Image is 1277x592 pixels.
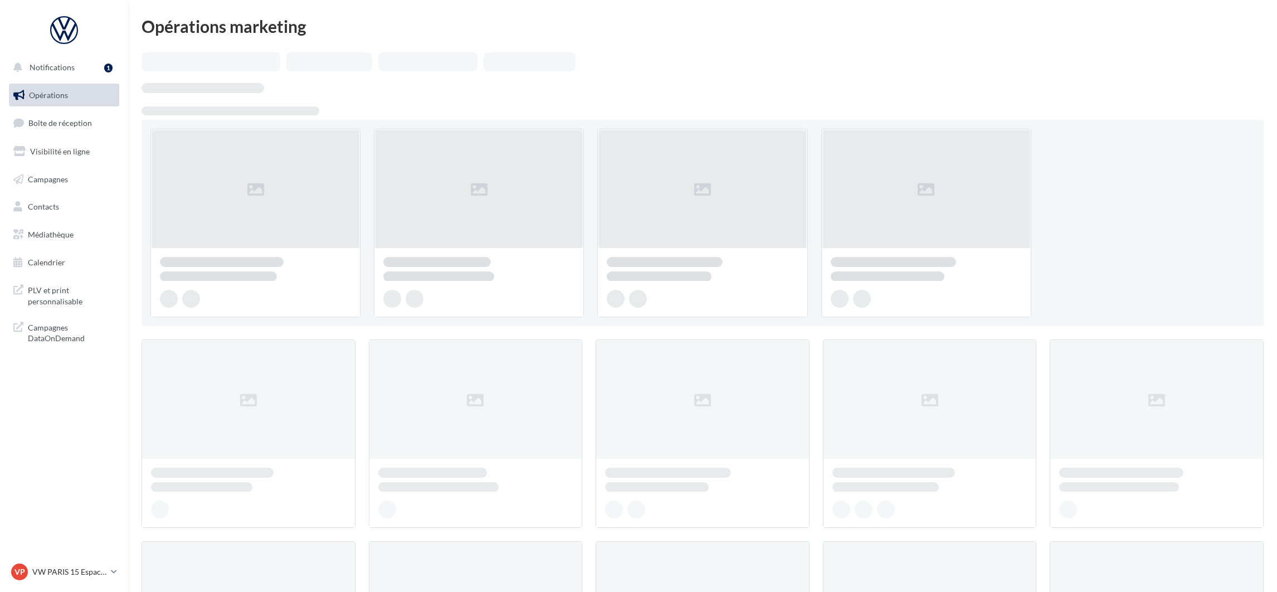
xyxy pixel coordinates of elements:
a: Boîte de réception [7,111,121,135]
a: Visibilité en ligne [7,140,121,163]
span: Calendrier [28,258,65,267]
a: Calendrier [7,251,121,274]
div: Opérations marketing [142,18,1264,35]
a: Campagnes [7,168,121,191]
span: Campagnes [28,174,68,183]
a: VP VW PARIS 15 Espace Suffren [9,561,119,583]
div: 1 [104,64,113,72]
span: Notifications [30,62,75,72]
span: Boîte de réception [28,118,92,128]
a: Contacts [7,195,121,219]
span: VP [14,566,25,578]
span: Contacts [28,202,59,211]
button: Notifications 1 [7,56,117,79]
span: Médiathèque [28,230,74,239]
span: Visibilité en ligne [30,147,90,156]
a: Campagnes DataOnDemand [7,316,121,348]
a: Opérations [7,84,121,107]
span: Opérations [29,90,68,100]
a: Médiathèque [7,223,121,246]
p: VW PARIS 15 Espace Suffren [32,566,106,578]
span: Campagnes DataOnDemand [28,320,115,344]
a: PLV et print personnalisable [7,278,121,311]
span: PLV et print personnalisable [28,283,115,307]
